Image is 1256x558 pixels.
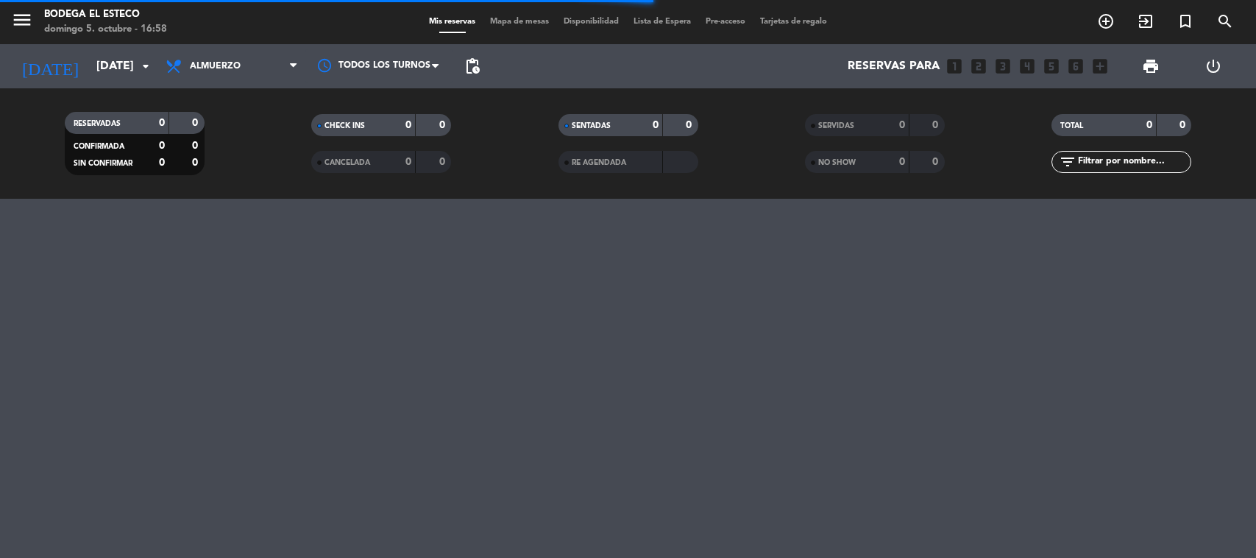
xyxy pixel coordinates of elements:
strong: 0 [405,120,411,130]
strong: 0 [192,141,201,151]
i: [DATE] [11,50,89,82]
i: add_circle_outline [1097,13,1115,30]
strong: 0 [192,118,201,128]
i: looks_5 [1042,57,1061,76]
i: turned_in_not [1177,13,1194,30]
span: RESERVADAS [74,120,121,127]
i: arrow_drop_down [137,57,155,75]
strong: 0 [192,158,201,168]
strong: 0 [686,120,695,130]
div: Bodega El Esteco [44,7,167,22]
i: search [1216,13,1234,30]
span: NO SHOW [818,159,856,166]
span: Disponibilidad [556,18,626,26]
span: CONFIRMADA [74,143,124,150]
i: filter_list [1059,153,1076,171]
span: SENTADAS [572,122,611,130]
span: Mis reservas [422,18,483,26]
i: looks_6 [1066,57,1085,76]
span: Tarjetas de regalo [753,18,834,26]
span: CANCELADA [324,159,370,166]
span: SIN CONFIRMAR [74,160,132,167]
span: CHECK INS [324,122,365,130]
strong: 0 [899,120,905,130]
span: Almuerzo [190,61,241,71]
strong: 0 [899,157,905,167]
span: Reservas para [848,60,940,74]
span: TOTAL [1060,122,1083,130]
i: looks_3 [993,57,1012,76]
span: pending_actions [464,57,481,75]
button: menu [11,9,33,36]
span: SERVIDAS [818,122,854,130]
i: power_settings_new [1204,57,1222,75]
strong: 0 [932,157,941,167]
strong: 0 [405,157,411,167]
strong: 0 [439,120,448,130]
span: print [1142,57,1160,75]
strong: 0 [159,141,165,151]
input: Filtrar por nombre... [1076,154,1191,170]
i: add_box [1090,57,1110,76]
div: LOG OUT [1182,44,1245,88]
strong: 0 [932,120,941,130]
span: Lista de Espera [626,18,698,26]
div: domingo 5. octubre - 16:58 [44,22,167,37]
strong: 0 [439,157,448,167]
i: looks_two [969,57,988,76]
span: Pre-acceso [698,18,753,26]
strong: 0 [653,120,659,130]
i: exit_to_app [1137,13,1154,30]
strong: 0 [1146,120,1152,130]
strong: 0 [1179,120,1188,130]
i: looks_4 [1018,57,1037,76]
strong: 0 [159,158,165,168]
span: RE AGENDADA [572,159,626,166]
strong: 0 [159,118,165,128]
i: looks_one [945,57,964,76]
span: Mapa de mesas [483,18,556,26]
i: menu [11,9,33,31]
